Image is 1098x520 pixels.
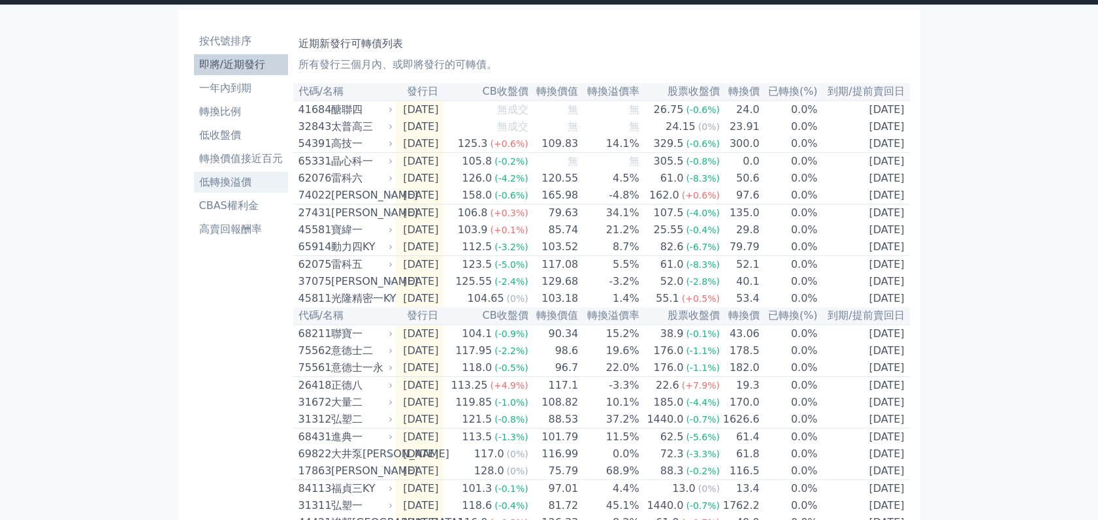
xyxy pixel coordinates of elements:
[579,359,639,377] td: 22.0%
[529,135,579,153] td: 109.83
[396,429,444,446] td: [DATE]
[818,118,910,135] td: [DATE]
[299,291,328,306] div: 45811
[494,397,528,408] span: (-1.0%)
[760,135,818,153] td: 0.0%
[663,119,698,135] div: 24.15
[720,238,760,256] td: 79.79
[453,395,494,410] div: 119.85
[760,359,818,377] td: 0.0%
[720,377,760,395] td: 19.3
[331,326,391,342] div: 聯寶一
[299,274,328,289] div: 37075
[529,377,579,395] td: 117.1
[331,446,391,462] div: 大井泵[PERSON_NAME]
[760,307,818,325] th: 已轉換(%)
[579,290,639,307] td: 1.4%
[494,432,528,442] span: (-1.3%)
[299,446,328,462] div: 69822
[720,446,760,463] td: 61.8
[579,325,639,342] td: 15.2%
[579,170,639,187] td: 4.5%
[760,238,818,256] td: 0.0%
[686,105,720,115] span: (-0.6%)
[653,291,682,306] div: 55.1
[331,481,391,496] div: 福貞三KY
[529,480,579,498] td: 97.01
[459,481,494,496] div: 101.3
[299,171,328,186] div: 62076
[568,103,578,116] span: 無
[658,274,686,289] div: 52.0
[331,222,391,238] div: 寶緯一
[459,187,494,203] div: 158.0
[629,103,639,116] span: 無
[818,359,910,377] td: [DATE]
[579,204,639,222] td: 34.1%
[194,172,288,193] a: 低轉換溢價
[698,122,720,132] span: (0%)
[465,291,507,306] div: 104.65
[658,257,686,272] div: 61.0
[194,219,288,240] a: 高賣回報酬率
[459,154,494,169] div: 105.8
[459,171,494,186] div: 126.0
[760,204,818,222] td: 0.0%
[459,429,494,445] div: 113.5
[444,83,528,101] th: CB收盤價
[396,394,444,411] td: [DATE]
[194,174,288,190] li: 低轉換溢價
[396,238,444,256] td: [DATE]
[686,329,720,339] span: (-0.1%)
[529,256,579,274] td: 117.08
[818,273,910,290] td: [DATE]
[651,154,686,169] div: 305.5
[647,187,682,203] div: 162.0
[396,221,444,238] td: [DATE]
[396,411,444,429] td: [DATE]
[651,360,686,376] div: 176.0
[331,291,391,306] div: 光隆精密一KY
[818,170,910,187] td: [DATE]
[490,380,528,391] span: (+4.9%)
[494,190,528,201] span: (-0.6%)
[720,135,760,153] td: 300.0
[651,102,686,118] div: 26.75
[818,101,910,118] td: [DATE]
[818,325,910,342] td: [DATE]
[299,481,328,496] div: 84113
[194,33,288,49] li: 按代號排序
[299,36,905,52] h1: 近期新發行可轉債列表
[629,155,639,167] span: 無
[658,239,686,255] div: 82.6
[299,102,328,118] div: 41684
[194,31,288,52] a: 按代號排序
[194,80,288,96] li: 一年內到期
[453,343,494,359] div: 117.95
[568,120,578,133] span: 無
[629,120,639,133] span: 無
[818,238,910,256] td: [DATE]
[331,360,391,376] div: 意德士一永
[494,173,528,184] span: (-4.2%)
[579,307,639,325] th: 轉換溢價率
[760,170,818,187] td: 0.0%
[579,429,639,446] td: 11.5%
[640,307,720,325] th: 股票收盤價
[720,221,760,238] td: 29.8
[331,463,391,479] div: [PERSON_NAME]
[653,378,682,393] div: 22.6
[194,148,288,169] a: 轉換價值接近百元
[459,326,494,342] div: 104.1
[760,394,818,411] td: 0.0%
[331,136,391,152] div: 高技一
[494,242,528,252] span: (-3.2%)
[579,135,639,153] td: 14.1%
[529,290,579,307] td: 103.18
[299,412,328,427] div: 31312
[455,222,491,238] div: 103.9
[579,221,639,238] td: 21.2%
[760,446,818,463] td: 0.0%
[760,153,818,171] td: 0.0%
[299,463,328,479] div: 17863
